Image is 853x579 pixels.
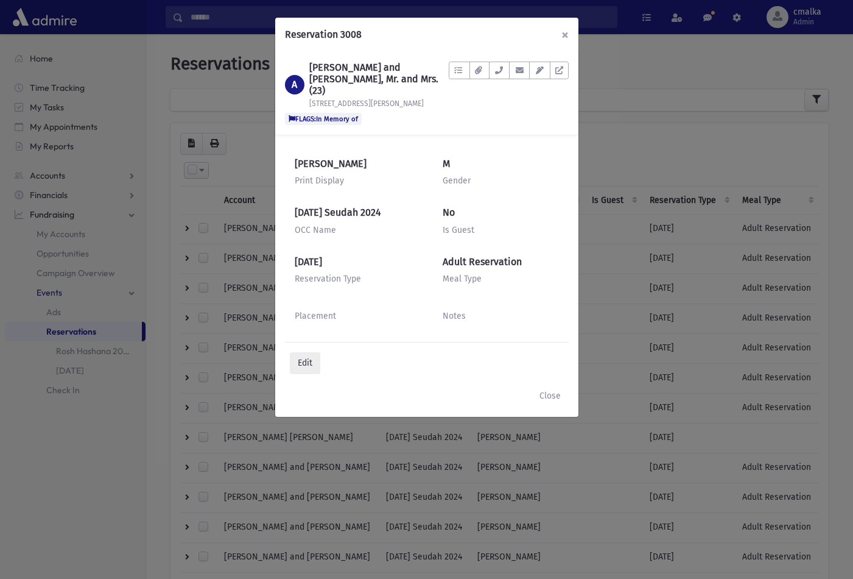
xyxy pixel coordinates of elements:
h6: Adult Reservation [443,256,559,268]
div: A [285,75,304,94]
span: FLAGS:In Memory of [285,113,362,125]
h6: [DATE] [295,256,411,268]
div: Reservation Type [295,272,411,285]
button: Close [552,18,578,52]
button: Close [532,385,569,407]
button: Edit [290,352,320,374]
div: Notes [443,310,559,322]
h6: [DATE] Seudah 2024 [295,207,411,218]
h1: [PERSON_NAME] and [PERSON_NAME], Mr. and Mrs. (23) [309,62,449,97]
h6: [PERSON_NAME] [295,158,411,169]
div: OCC Name [295,224,411,236]
h6: [STREET_ADDRESS][PERSON_NAME] [309,99,449,108]
button: Email Templates [529,62,550,79]
span: × [561,26,569,43]
span: Reservation 3008 [285,29,362,40]
div: Placement [295,310,411,322]
div: Meal Type [443,272,559,285]
div: Is Guest [443,224,559,236]
h6: No [443,207,559,218]
div: Gender [443,174,559,187]
h6: M [443,158,559,169]
a: A [PERSON_NAME] and [PERSON_NAME], Mr. and Mrs. (23) [STREET_ADDRESS][PERSON_NAME] [285,62,449,108]
div: Print Display [295,174,411,187]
